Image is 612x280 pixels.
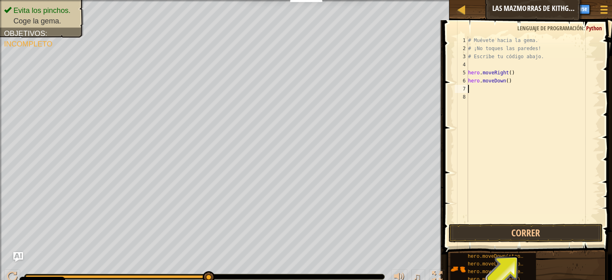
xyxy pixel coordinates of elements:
span: Ask AI [510,4,524,12]
button: Correr [449,224,603,242]
div: 1 [455,36,468,44]
span: Lenguaje de programación [517,24,583,32]
button: Registrarse [561,4,590,14]
span: Incompleto [4,40,53,48]
span: Evita los pinchos. [13,6,70,15]
div: 5 [455,69,468,77]
div: 4 [455,61,468,69]
span: Objetivos [4,29,45,38]
span: Consejos [532,4,553,12]
div: 2 [455,44,468,53]
span: hero.moveDown(steps) [468,254,526,259]
span: hero.moveRight(steps) [468,269,529,275]
span: : [583,24,586,32]
span: Python [586,24,602,32]
img: portrait.png [450,261,466,277]
button: Ask AI [13,252,23,262]
div: 3 [455,53,468,61]
div: 8 [455,93,468,101]
span: : [45,29,47,38]
li: Evita los pinchos. [4,6,78,16]
span: Coge la gema. [13,17,61,25]
div: 6 [455,77,468,85]
li: Coge la gema. [4,16,78,27]
div: 7 [455,85,468,93]
span: hero.moveLeft(steps) [468,261,526,267]
button: Ask AI [506,2,528,17]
